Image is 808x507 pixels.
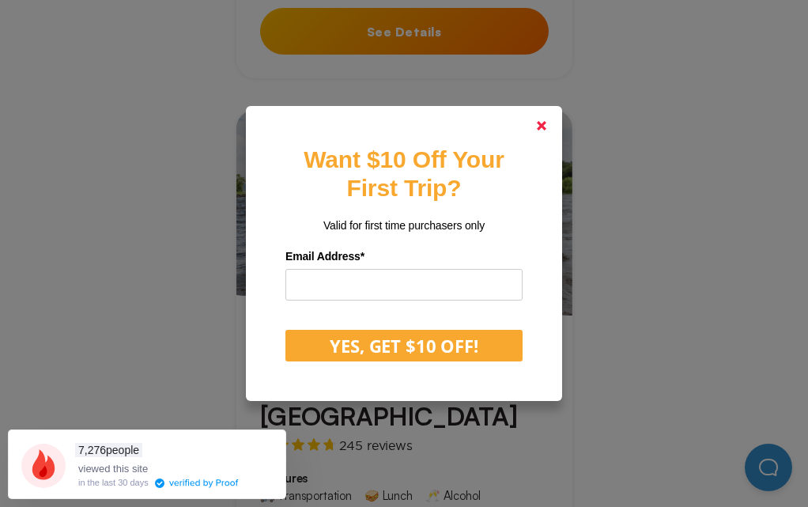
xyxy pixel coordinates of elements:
[78,479,149,487] div: in the last 30 days
[323,219,485,232] span: Valid for first time purchasers only
[78,444,106,456] span: 7,276
[361,250,364,263] span: Required
[523,107,561,145] a: Close
[75,443,142,457] span: people
[285,330,523,361] button: YES, GET $10 OFF!
[285,244,523,269] label: Email Address
[304,146,504,201] strong: Want $10 Off Your First Trip?
[78,463,148,475] span: viewed this site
